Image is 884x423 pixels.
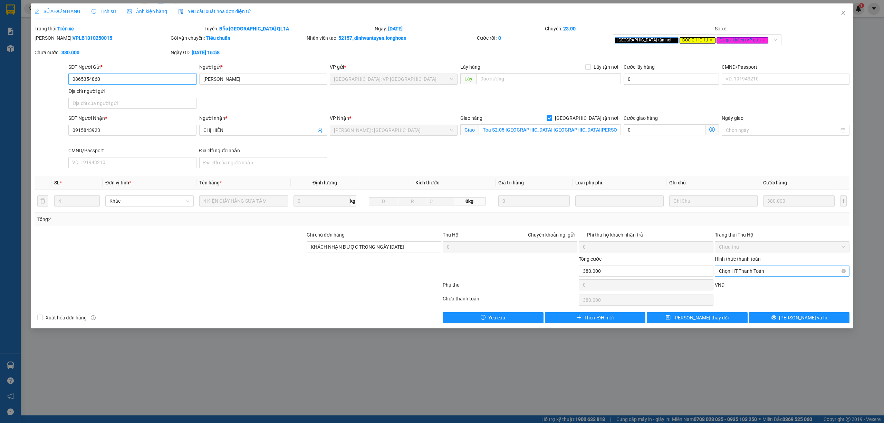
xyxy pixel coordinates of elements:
[374,25,544,32] div: Ngày:
[722,115,743,121] label: Ngày giao
[709,127,715,132] span: dollar-circle
[726,126,839,134] input: Ngày giao
[476,73,621,84] input: Dọc đường
[330,115,349,121] span: VP Nhận
[199,180,222,185] span: Tên hàng
[624,115,658,121] label: Cước giao hàng
[37,195,48,206] button: delete
[57,26,74,31] b: Trên xe
[762,38,765,42] span: close
[709,38,713,42] span: close
[34,25,204,32] div: Trạng thái:
[178,9,251,14] span: Yêu cầu xuất hóa đơn điện tử
[317,127,323,133] span: user-add
[415,180,439,185] span: Kích thước
[525,231,577,239] span: Chuyển khoản ng. gửi
[584,231,646,239] span: Phí thu hộ khách nhận trả
[715,282,724,288] span: VND
[717,37,768,44] span: Đã gọi khách (VP gửi)
[488,314,505,321] span: Yêu cầu
[563,26,576,31] b: 23:00
[719,242,845,252] span: Chưa thu
[453,197,486,205] span: 0kg
[779,314,827,321] span: [PERSON_NAME] và In
[749,312,850,323] button: printer[PERSON_NAME] và In
[199,195,288,206] input: VD: Bàn, Ghế
[35,9,80,14] span: SỬA ĐƠN HÀNG
[91,315,96,320] span: info-circle
[127,9,132,14] span: picture
[591,63,621,71] span: Lấy tận nơi
[481,315,486,320] span: exclamation-circle
[313,180,337,185] span: Định lượng
[388,26,403,31] b: [DATE]
[199,157,327,168] input: Địa chỉ của người nhận
[443,232,459,238] span: Thu Hộ
[498,180,524,185] span: Giá trị hàng
[92,9,96,14] span: clock-circle
[842,269,846,273] span: close-circle
[35,34,169,42] div: [PERSON_NAME]:
[544,25,714,32] div: Chuyến:
[427,197,453,205] input: C
[307,241,441,252] input: Ghi chú đơn hàng
[715,231,849,239] div: Trạng thái Thu Hộ
[68,63,196,71] div: SĐT Người Gửi
[334,125,453,135] span: Hồ Chí Minh : Kho Quận 12
[334,74,453,84] span: Hà Nội: VP Long Biên
[398,197,427,205] input: R
[443,312,544,323] button: exclamation-circleYêu cầu
[666,315,671,320] span: save
[369,197,398,205] input: D
[714,25,850,32] div: Số xe:
[171,49,305,56] div: Ngày GD:
[54,180,60,185] span: SL
[460,115,482,121] span: Giao hàng
[763,180,787,185] span: Cước hàng
[840,10,846,16] span: close
[647,312,748,323] button: save[PERSON_NAME] thay đổi
[771,315,776,320] span: printer
[624,124,705,135] input: Cước giao hàng
[68,147,196,154] div: CMND/Passport
[442,281,578,293] div: Phụ thu
[338,35,406,41] b: 52157_dinhvantuyen.longhoan
[43,314,90,321] span: Xuất hóa đơn hàng
[719,266,845,276] span: Chọn HT Thanh Toán
[192,50,220,55] b: [DATE] 16:58
[624,64,655,70] label: Cước lấy hàng
[68,87,196,95] div: Địa chỉ người gửi
[92,9,116,14] span: Lịch sử
[199,114,327,122] div: Người nhận
[204,25,374,32] div: Tuyến:
[722,63,849,71] div: CMND/Passport
[834,3,853,23] button: Close
[73,35,112,41] b: VPLB1310250015
[552,114,621,122] span: [GEOGRAPHIC_DATA] tận nơi
[477,34,612,42] div: Cước rồi :
[672,38,676,42] span: close
[715,256,761,262] label: Hình thức thanh toán
[206,35,230,41] b: Tiêu chuẩn
[577,315,582,320] span: plus
[68,98,196,109] input: Địa chỉ của người gửi
[840,195,847,206] button: plus
[479,124,621,135] input: Giao tận nơi
[35,49,169,56] div: Chưa cước :
[624,74,719,85] input: Cước lấy hàng
[666,176,760,190] th: Ghi chú
[442,295,578,307] div: Chưa thanh toán
[673,314,729,321] span: [PERSON_NAME] thay đổi
[763,195,835,206] input: 0
[460,73,476,84] span: Lấy
[178,9,184,15] img: icon
[680,37,716,44] span: ĐỌC GHI CHÚ
[105,180,131,185] span: Đơn vị tính
[199,63,327,71] div: Người gửi
[584,314,614,321] span: Thêm ĐH mới
[330,63,458,71] div: VP gửi
[307,34,475,42] div: Nhân viên tạo:
[460,64,480,70] span: Lấy hàng
[498,35,501,41] b: 0
[545,312,646,323] button: plusThêm ĐH mới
